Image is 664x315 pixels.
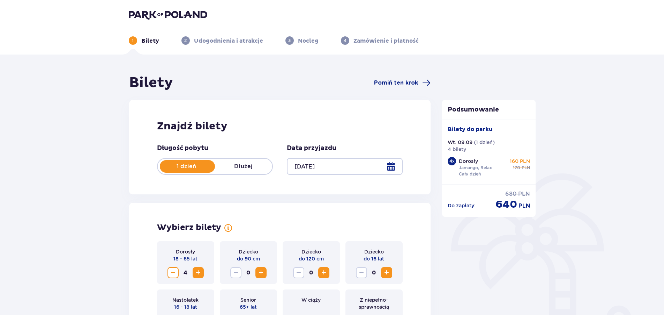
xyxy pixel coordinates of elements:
[239,248,258,255] p: Dziecko
[298,37,319,45] p: Nocleg
[356,267,367,278] button: Decrease
[495,198,517,211] p: 640
[510,158,530,165] p: 160 PLN
[318,267,329,278] button: Increase
[215,163,272,170] p: Dłużej
[459,165,492,171] p: Jamango, Relax
[505,190,517,198] p: 680
[448,157,456,165] div: 4 x
[353,37,419,45] p: Zamówienie i płatność
[180,267,191,278] span: 4
[518,202,530,210] p: PLN
[448,146,466,153] p: 4 bilety
[306,267,317,278] span: 0
[141,37,159,45] p: Bilety
[364,248,384,255] p: Dziecko
[157,222,221,233] p: Wybierz bilety
[172,296,199,303] p: Nastolatek
[518,190,530,198] p: PLN
[301,248,321,255] p: Dziecko
[194,37,263,45] p: Udogodnienia i atrakcje
[157,144,208,152] p: Długość pobytu
[442,106,536,114] p: Podsumowanie
[448,126,493,133] p: Bilety do parku
[344,37,346,44] p: 4
[299,255,324,262] p: do 120 cm
[158,163,215,170] p: 1 dzień
[237,255,260,262] p: do 90 cm
[351,296,397,310] p: Z niepełno­sprawnością
[474,139,495,146] p: ( 1 dzień )
[288,37,291,44] p: 3
[448,202,476,209] p: Do zapłaty :
[157,120,403,133] h2: Znajdź bilety
[287,144,336,152] p: Data przyjazdu
[448,139,472,146] p: Wt. 09.09
[193,267,204,278] button: Increase
[173,255,197,262] p: 18 - 65 lat
[132,37,134,44] p: 1
[459,158,478,165] p: Dorosły
[368,267,380,278] span: 0
[522,165,530,171] p: PLN
[174,303,197,310] p: 16 - 18 lat
[293,267,304,278] button: Decrease
[240,296,256,303] p: Senior
[167,267,179,278] button: Decrease
[129,10,207,20] img: Park of Poland logo
[381,267,392,278] button: Increase
[176,248,195,255] p: Dorosły
[243,267,254,278] span: 0
[240,303,257,310] p: 65+ lat
[129,74,173,92] h1: Bilety
[301,296,321,303] p: W ciąży
[513,165,520,171] p: 170
[374,79,431,87] a: Pomiń ten krok
[459,171,481,177] p: Cały dzień
[230,267,241,278] button: Decrease
[255,267,267,278] button: Increase
[374,79,418,87] span: Pomiń ten krok
[184,37,187,44] p: 2
[364,255,384,262] p: do 16 lat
